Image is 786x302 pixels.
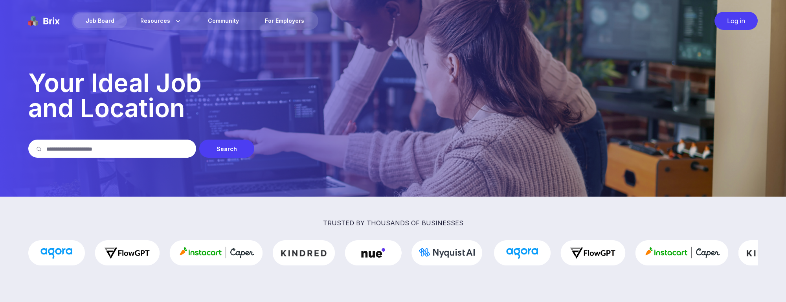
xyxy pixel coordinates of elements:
[199,140,254,158] div: Search
[252,13,317,28] a: For Employers
[128,13,195,28] div: Resources
[711,12,758,30] a: Log in
[73,13,127,28] div: Job Board
[195,13,252,28] a: Community
[28,70,758,121] p: Your Ideal Job and Location
[714,12,758,30] div: Log in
